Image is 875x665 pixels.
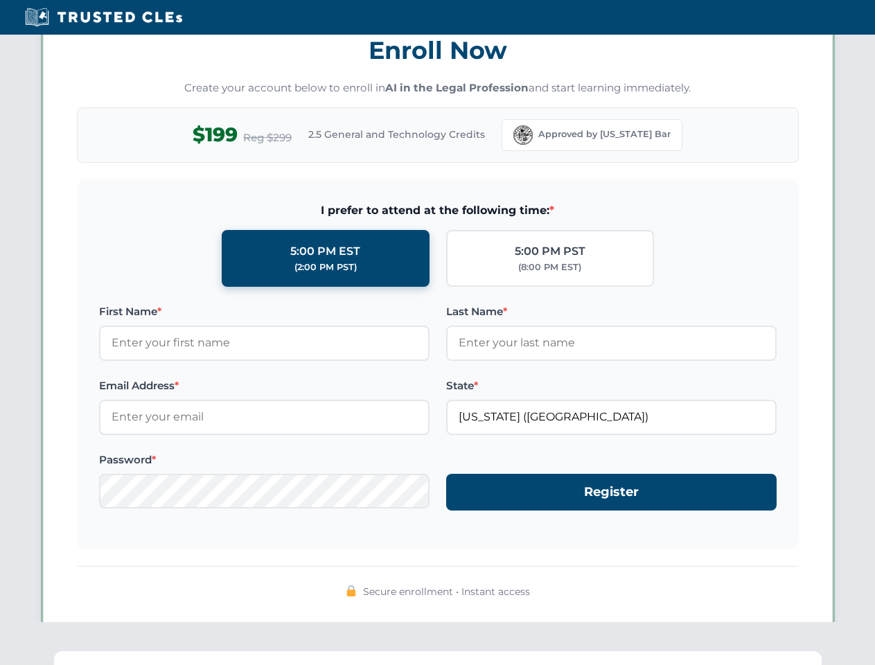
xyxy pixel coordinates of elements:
[363,584,530,599] span: Secure enrollment • Instant access
[99,400,430,434] input: Enter your email
[446,474,777,511] button: Register
[515,242,585,260] div: 5:00 PM PST
[77,80,799,96] p: Create your account below to enroll in and start learning immediately.
[99,452,430,468] label: Password
[243,130,292,146] span: Reg $299
[77,28,799,72] h3: Enroll Now
[538,127,671,141] span: Approved by [US_STATE] Bar
[99,202,777,220] span: I prefer to attend at the following time:
[290,242,360,260] div: 5:00 PM EST
[346,585,357,596] img: 🔒
[518,260,581,274] div: (8:00 PM EST)
[99,326,430,360] input: Enter your first name
[446,378,777,394] label: State
[294,260,357,274] div: (2:00 PM PST)
[446,400,777,434] input: Florida (FL)
[99,303,430,320] label: First Name
[308,127,485,142] span: 2.5 General and Technology Credits
[21,7,186,28] img: Trusted CLEs
[446,303,777,320] label: Last Name
[385,81,529,94] strong: AI in the Legal Profession
[446,326,777,360] input: Enter your last name
[99,378,430,394] label: Email Address
[193,119,238,150] span: $199
[513,125,533,145] img: Florida Bar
